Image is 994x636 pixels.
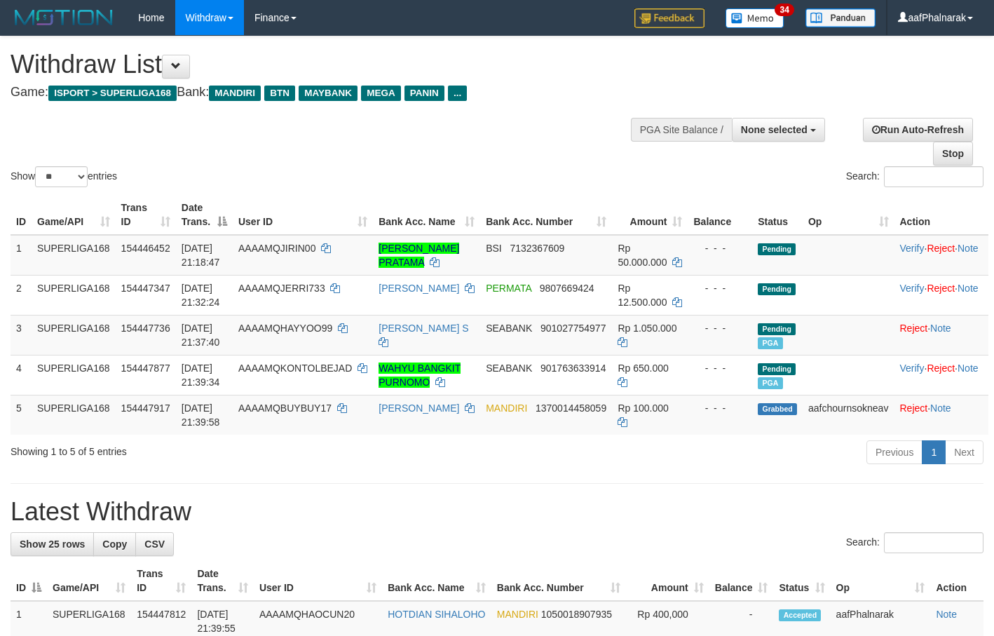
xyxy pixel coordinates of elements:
[47,561,131,601] th: Game/API: activate to sort column ascending
[930,402,951,414] a: Note
[176,195,233,235] th: Date Trans.: activate to sort column descending
[922,440,946,464] a: 1
[373,195,480,235] th: Bank Acc. Name: activate to sort column ascending
[264,86,295,101] span: BTN
[182,283,220,308] span: [DATE] 21:32:24
[900,243,925,254] a: Verify
[779,609,821,621] span: Accepted
[480,195,612,235] th: Bank Acc. Number: activate to sort column ascending
[752,195,803,235] th: Status
[693,241,747,255] div: - - -
[379,363,461,388] a: WAHYU BANGKIT PURNOMO
[709,561,774,601] th: Balance: activate to sort column ascending
[803,395,894,435] td: aafchournsokneav
[182,243,220,268] span: [DATE] 21:18:47
[254,561,382,601] th: User ID: activate to sort column ascending
[894,315,989,355] td: ·
[540,283,594,294] span: Copy 9807669424 to clipboard
[758,363,796,375] span: Pending
[238,402,332,414] span: AAAAMQBUYBUY17
[541,609,612,620] span: Copy 1050018907935 to clipboard
[894,275,989,315] td: · ·
[191,561,254,601] th: Date Trans.: activate to sort column ascending
[933,142,973,165] a: Stop
[618,323,676,334] span: Rp 1.050.000
[116,195,176,235] th: Trans ID: activate to sort column ascending
[741,124,808,135] span: None selected
[11,7,117,28] img: MOTION_logo.png
[11,439,404,459] div: Showing 1 to 5 of 5 entries
[32,235,116,276] td: SUPERLIGA168
[299,86,358,101] span: MAYBANK
[894,355,989,395] td: · ·
[11,235,32,276] td: 1
[758,283,796,295] span: Pending
[732,118,825,142] button: None selected
[11,355,32,395] td: 4
[846,532,983,553] label: Search:
[209,86,261,101] span: MANDIRI
[32,395,116,435] td: SUPERLIGA168
[884,532,983,553] input: Search:
[775,4,794,16] span: 34
[182,402,220,428] span: [DATE] 21:39:58
[238,283,325,294] span: AAAAMQJERRI733
[958,243,979,254] a: Note
[486,402,527,414] span: MANDIRI
[758,323,796,335] span: Pending
[32,315,116,355] td: SUPERLIGA168
[693,321,747,335] div: - - -
[238,363,352,374] span: AAAAMQKONTOLBEJAD
[631,118,732,142] div: PGA Site Balance /
[11,498,983,526] h1: Latest Withdraw
[238,243,315,254] span: AAAAMQJIRIN00
[618,283,667,308] span: Rp 12.500.000
[894,195,989,235] th: Action
[536,402,606,414] span: Copy 1370014458059 to clipboard
[618,402,668,414] span: Rp 100.000
[11,315,32,355] td: 3
[20,539,85,550] span: Show 25 rows
[32,355,116,395] td: SUPERLIGA168
[693,361,747,375] div: - - -
[900,402,928,414] a: Reject
[32,275,116,315] td: SUPERLIGA168
[379,283,459,294] a: [PERSON_NAME]
[900,323,928,334] a: Reject
[634,8,704,28] img: Feedback.jpg
[540,323,606,334] span: Copy 901027754977 to clipboard
[803,195,894,235] th: Op: activate to sort column ascending
[618,243,667,268] span: Rp 50.000.000
[388,609,485,620] a: HOTDIAN SIHALOHO
[11,166,117,187] label: Show entries
[884,166,983,187] input: Search:
[182,323,220,348] span: [DATE] 21:37:40
[448,86,467,101] span: ...
[144,539,165,550] span: CSV
[927,243,955,254] a: Reject
[102,539,127,550] span: Copy
[121,323,170,334] span: 154447736
[121,402,170,414] span: 154447917
[11,532,94,556] a: Show 25 rows
[540,363,606,374] span: Copy 901763633914 to clipboard
[233,195,373,235] th: User ID: activate to sort column ascending
[773,561,830,601] th: Status: activate to sort column ascending
[486,323,532,334] span: SEABANK
[486,243,502,254] span: BSI
[404,86,444,101] span: PANIN
[688,195,752,235] th: Balance
[121,283,170,294] span: 154447347
[238,323,332,334] span: AAAAMQHAYYOO99
[758,337,782,349] span: Marked by aafromsomean
[32,195,116,235] th: Game/API: activate to sort column ascending
[958,363,979,374] a: Note
[48,86,177,101] span: ISPORT > SUPERLIGA168
[945,440,983,464] a: Next
[491,561,626,601] th: Bank Acc. Number: activate to sort column ascending
[382,561,491,601] th: Bank Acc. Name: activate to sort column ascending
[936,609,957,620] a: Note
[693,401,747,415] div: - - -
[135,532,174,556] a: CSV
[379,402,459,414] a: [PERSON_NAME]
